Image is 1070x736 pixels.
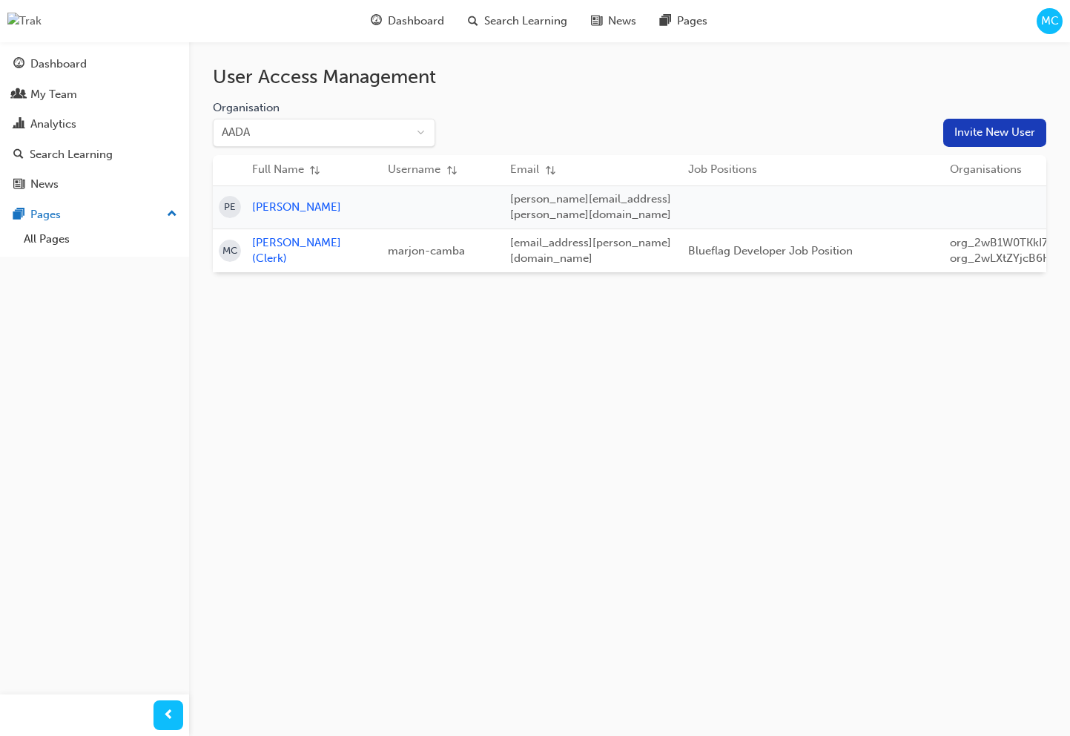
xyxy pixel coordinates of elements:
div: Analytics [30,116,76,133]
a: pages-iconPages [648,6,719,36]
span: Blueflag Developer Job Position [688,244,853,257]
span: [PERSON_NAME][EMAIL_ADDRESS][PERSON_NAME][DOMAIN_NAME] [510,192,671,221]
a: Dashboard [6,50,183,78]
span: Pages [677,13,707,30]
div: News [30,176,59,193]
div: Email [510,162,677,177]
span: marjon-camba [388,244,465,257]
div: Search Learning [30,146,113,163]
span: news-icon [13,178,24,191]
button: MC [1037,8,1063,34]
label: Organisation [213,100,280,116]
button: Pages [6,201,183,229]
button: Invite New User [943,119,1046,147]
span: up-icon [167,205,177,224]
a: My Team [6,81,183,108]
a: All Pages [18,228,183,251]
span: people-icon [13,88,24,102]
h2: User Access Management [213,65,1046,89]
span: Dashboard [388,13,444,30]
span: news-icon [591,12,602,30]
div: Job Positions [688,162,939,177]
span: prev-icon [163,706,174,725]
span: PE [219,196,241,218]
a: News [6,171,183,198]
span: search-icon [13,148,24,162]
span: [PERSON_NAME] (Clerk) [252,236,341,265]
span: pages-icon [13,208,24,222]
div: Dashboard [30,56,87,73]
a: news-iconNews [579,6,648,36]
a: Search Learning [6,141,183,168]
div: Pages [30,206,61,223]
span: [EMAIL_ADDRESS][PERSON_NAME][DOMAIN_NAME] [510,236,671,265]
span: pages-icon [660,12,671,30]
div: Username [388,162,499,177]
span: guage-icon [371,12,382,30]
a: Analytics [6,111,183,138]
div: My Team [30,86,77,103]
a: guage-iconDashboard [359,6,456,36]
span: chart-icon [13,118,24,131]
button: DashboardMy TeamAnalyticsSearch LearningNews [6,47,183,201]
a: search-iconSearch Learning [456,6,579,36]
span: guage-icon [13,58,24,71]
img: Trak [7,13,42,30]
span: search-icon [468,12,478,30]
span: News [608,13,636,30]
span: Search Learning [484,13,567,30]
span: [PERSON_NAME] [252,200,341,214]
span: MC [219,240,241,262]
div: Full Name [252,162,377,177]
span: MC [1041,13,1059,30]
